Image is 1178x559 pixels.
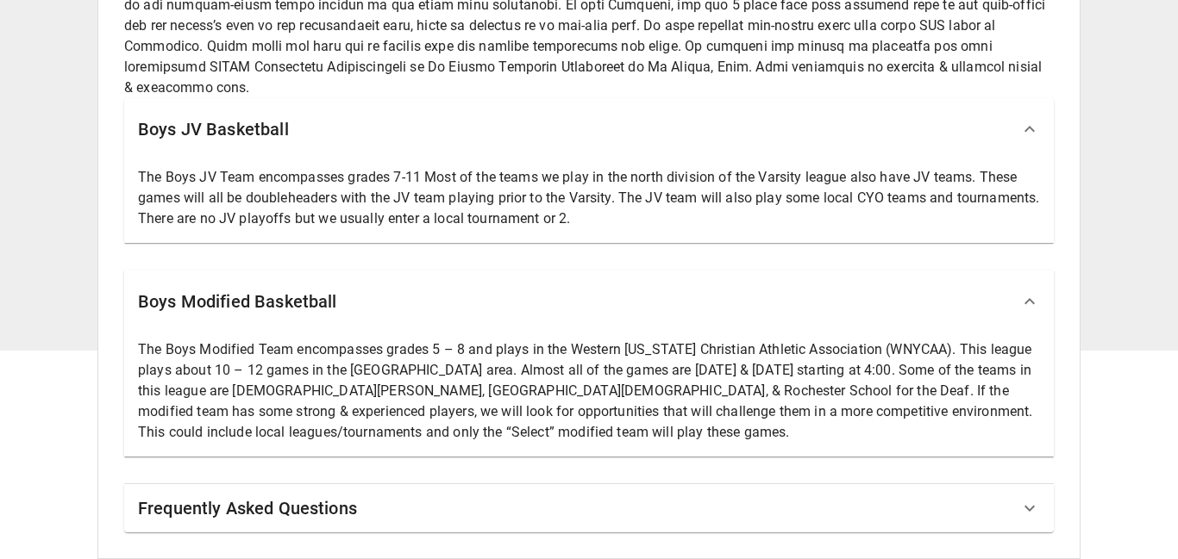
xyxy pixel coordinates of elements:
[138,115,289,143] h6: Boys JV Basketball
[138,167,1040,229] p: The Boys JV Team encompasses grades 7-11 Most of the teams we play in the north division of the V...
[138,288,337,315] h6: Boys Modified Basketball
[124,98,1054,160] div: Boys JV Basketball
[124,484,1054,532] div: Frequently Asked Questions
[138,494,357,522] h6: Frequently Asked Questions
[124,270,1054,332] div: Boys Modified Basketball
[138,339,1040,443] p: The Boys Modified Team encompasses grades 5 – 8 and plays in the Western [US_STATE] Christian Ath...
